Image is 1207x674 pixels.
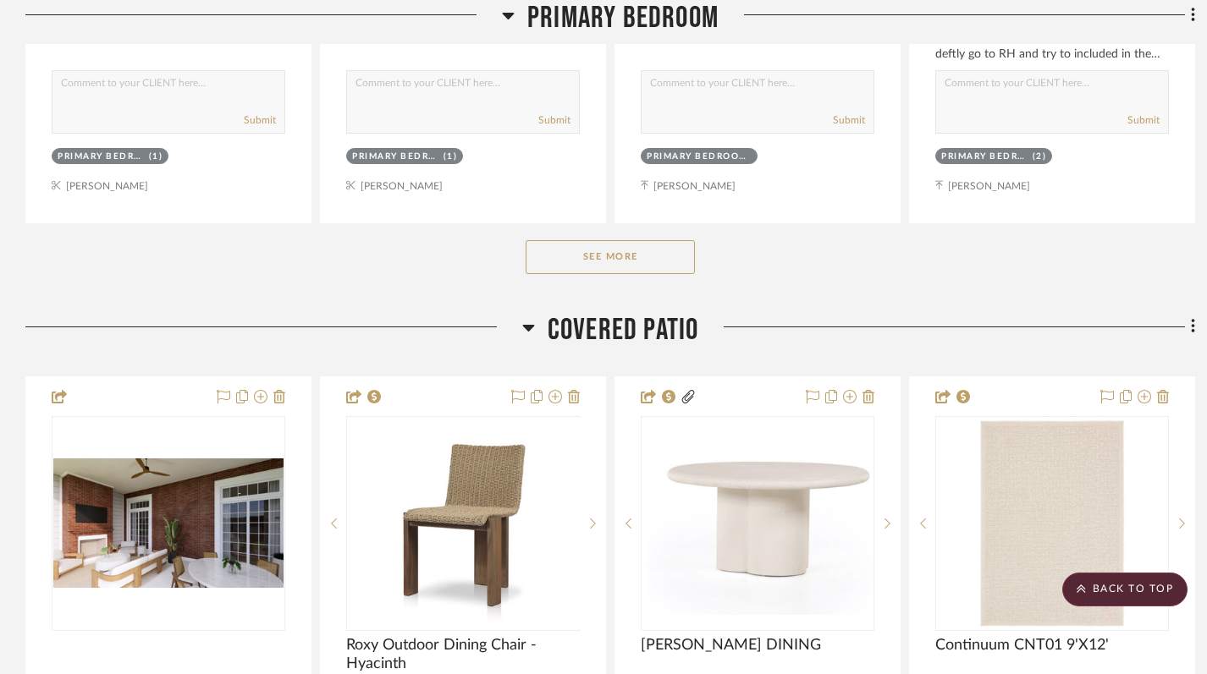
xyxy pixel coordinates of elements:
[58,151,145,163] div: Primary Bedroom
[526,240,695,274] button: See More
[935,29,1169,63] div: [PERSON_NAME]: not on sale, but I would deftly go to RH and try to included in the big purchased.
[357,418,569,629] img: Roxy Outdoor Dining Chair - Hyacinth
[346,636,580,673] span: Roxy Outdoor Dining Chair - Hyacinth
[548,312,699,348] span: COVERED PATIO
[352,151,439,163] div: Primary Bedroom
[538,112,570,128] button: Submit
[53,458,284,588] img: null
[833,112,865,128] button: Submit
[1127,112,1160,128] button: Submit
[1062,573,1188,606] scroll-to-top-button: BACK TO TOP
[149,151,163,163] div: (1)
[641,636,821,655] span: [PERSON_NAME] DINING
[941,151,1028,163] div: Primary Bedroom
[935,636,1109,655] span: Continuum CNT01 9'X12'
[978,418,1127,629] img: Continuum CNT01 9'X12'
[647,151,747,163] div: Primary Bedroom
[642,431,873,615] img: GRANO DINING
[444,151,458,163] div: (1)
[641,29,874,63] div: [PERSON_NAME]: NO
[244,112,276,128] button: Submit
[1033,151,1047,163] div: (2)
